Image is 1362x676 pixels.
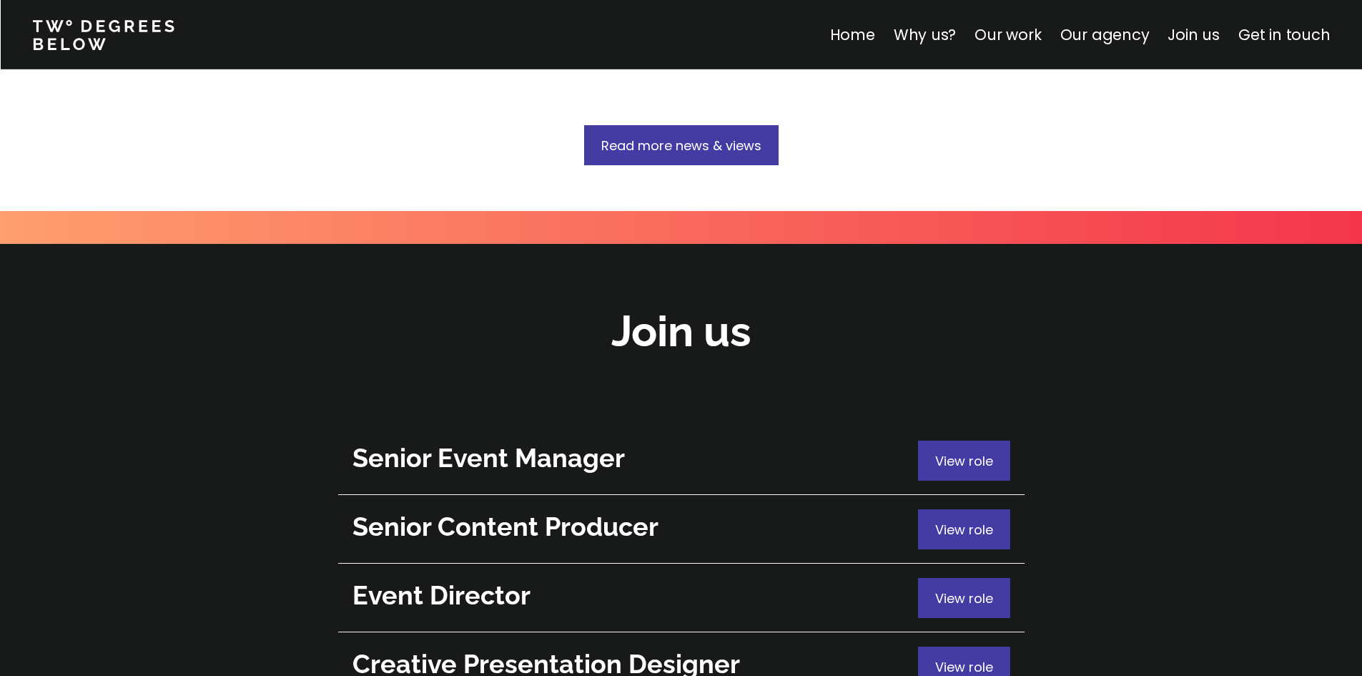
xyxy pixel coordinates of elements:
[829,24,874,45] a: Home
[974,24,1041,45] a: Our work
[232,125,1130,165] a: Read more news & views
[352,441,911,476] h2: Senior Event Manager
[611,303,751,361] h2: Join us
[338,426,1025,495] a: View role
[352,509,911,544] h2: Senior Content Producer
[935,452,993,470] span: View role
[1168,24,1220,45] a: Join us
[338,564,1025,632] a: View role
[338,495,1025,564] a: View role
[935,521,993,539] span: View role
[1238,24,1330,45] a: Get in touch
[935,589,993,607] span: View role
[1060,24,1149,45] a: Our agency
[601,137,761,155] span: Read more news & views
[935,658,993,676] span: View role
[352,578,911,613] h2: Event Director
[893,24,956,45] a: Why us?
